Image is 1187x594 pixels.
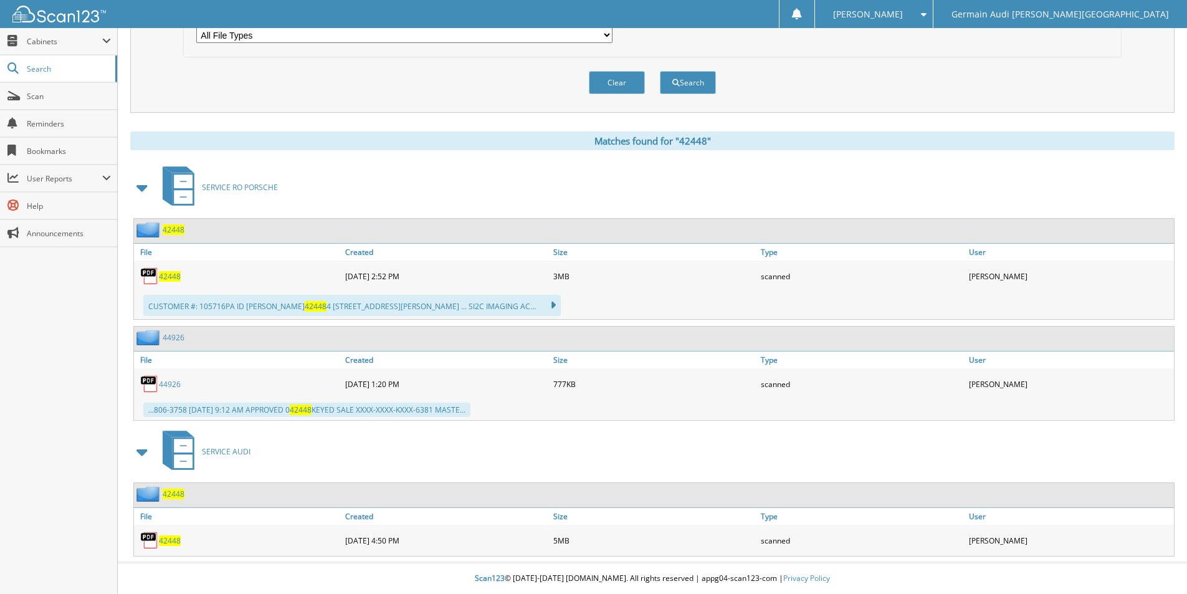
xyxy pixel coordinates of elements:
a: Type [758,508,966,525]
div: scanned [758,371,966,396]
a: 42448 [163,224,184,235]
a: Size [550,508,758,525]
a: File [134,244,342,261]
button: Search [660,71,716,94]
div: © [DATE]-[DATE] [DOMAIN_NAME]. All rights reserved | appg04-scan123-com | [118,563,1187,594]
span: Scan [27,91,111,102]
a: SERVICE AUDI [155,427,250,476]
span: Bookmarks [27,146,111,156]
div: 777KB [550,371,758,396]
a: Type [758,244,966,261]
a: User [966,244,1174,261]
div: CUSTOMER #: 105716PA ID [PERSON_NAME] 4 [STREET_ADDRESS][PERSON_NAME] ... SI2C IMAGING AC... [143,295,561,316]
span: Announcements [27,228,111,239]
div: [DATE] 2:52 PM [342,264,550,289]
img: scan123-logo-white.svg [12,6,106,22]
div: [DATE] 4:50 PM [342,528,550,553]
a: User [966,508,1174,525]
span: Germain Audi [PERSON_NAME][GEOGRAPHIC_DATA] [951,11,1169,18]
a: Size [550,352,758,368]
div: scanned [758,528,966,553]
iframe: Chat Widget [1125,534,1187,594]
span: Cabinets [27,36,102,47]
span: Search [27,64,109,74]
span: SERVICE RO PORSCHE [202,182,278,193]
a: User [966,352,1174,368]
a: 44926 [163,332,184,343]
div: 5MB [550,528,758,553]
a: Created [342,352,550,368]
span: Scan123 [475,573,505,583]
a: 42448 [163,489,184,499]
div: [PERSON_NAME] [966,264,1174,289]
a: Created [342,508,550,525]
div: [PERSON_NAME] [966,528,1174,553]
a: Privacy Policy [783,573,830,583]
img: folder2.png [136,222,163,237]
img: folder2.png [136,486,163,502]
a: Type [758,352,966,368]
div: [DATE] 1:20 PM [342,371,550,396]
a: 44926 [159,379,181,390]
span: 42448 [305,301,327,312]
a: File [134,352,342,368]
a: 42448 [159,535,181,546]
span: SERVICE AUDI [202,446,250,457]
span: 42448 [290,405,312,415]
span: Help [27,201,111,211]
a: Size [550,244,758,261]
div: [PERSON_NAME] [966,371,1174,396]
button: Clear [589,71,645,94]
div: 3MB [550,264,758,289]
img: PDF.png [140,267,159,285]
a: 42448 [159,271,181,282]
img: folder2.png [136,330,163,345]
a: File [134,508,342,525]
span: [PERSON_NAME] [833,11,903,18]
a: Created [342,244,550,261]
div: Matches found for "42448" [130,132,1175,150]
span: Reminders [27,118,111,129]
span: User Reports [27,173,102,184]
a: SERVICE RO PORSCHE [155,163,278,212]
div: scanned [758,264,966,289]
div: ...806-3758 [DATE] 9:12 AM APPROVED 0 KEYED SALE XXXX-XXXX-KXXX-6381 MASTE... [143,403,470,417]
img: PDF.png [140,375,159,393]
img: PDF.png [140,531,159,550]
